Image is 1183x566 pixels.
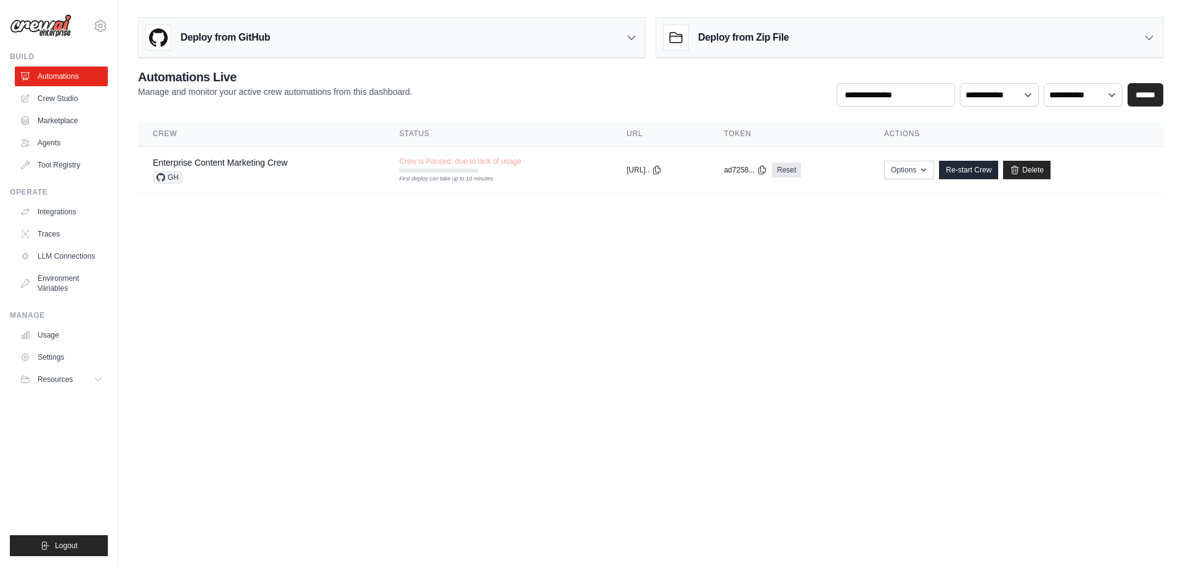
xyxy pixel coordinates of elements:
button: ad7258... [724,165,767,175]
a: Re-start Crew [939,161,998,179]
button: Logout [10,535,108,556]
button: Options [884,161,934,179]
span: Logout [55,541,78,551]
button: Resources [15,370,108,389]
a: Environment Variables [15,269,108,298]
div: Operate [10,187,108,197]
h3: Deploy from Zip File [698,30,789,45]
a: Settings [15,347,108,367]
th: Crew [138,121,384,147]
img: GitHub Logo [146,25,171,50]
a: Agents [15,133,108,153]
a: Enterprise Content Marketing Crew [153,158,288,168]
a: Delete [1003,161,1051,179]
h3: Deploy from GitHub [181,30,270,45]
a: Tool Registry [15,155,108,175]
div: Build [10,52,108,62]
th: URL [612,121,709,147]
div: Manage [10,310,108,320]
a: Automations [15,67,108,86]
span: Crew is Paused, due to lack of usage [399,156,521,166]
p: Manage and monitor your active crew automations from this dashboard. [138,86,412,98]
div: First deploy can take up to 10 minutes [399,175,478,184]
a: Integrations [15,202,108,222]
a: Traces [15,224,108,244]
th: Actions [869,121,1163,147]
h2: Automations Live [138,68,412,86]
a: LLM Connections [15,246,108,266]
th: Token [709,121,869,147]
a: Reset [772,163,801,177]
a: Marketplace [15,111,108,131]
a: Usage [15,325,108,345]
a: Crew Studio [15,89,108,108]
span: GH [153,171,182,184]
th: Status [384,121,612,147]
iframe: Chat Widget [1121,507,1183,566]
img: Logo [10,14,71,38]
span: Resources [38,374,73,384]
